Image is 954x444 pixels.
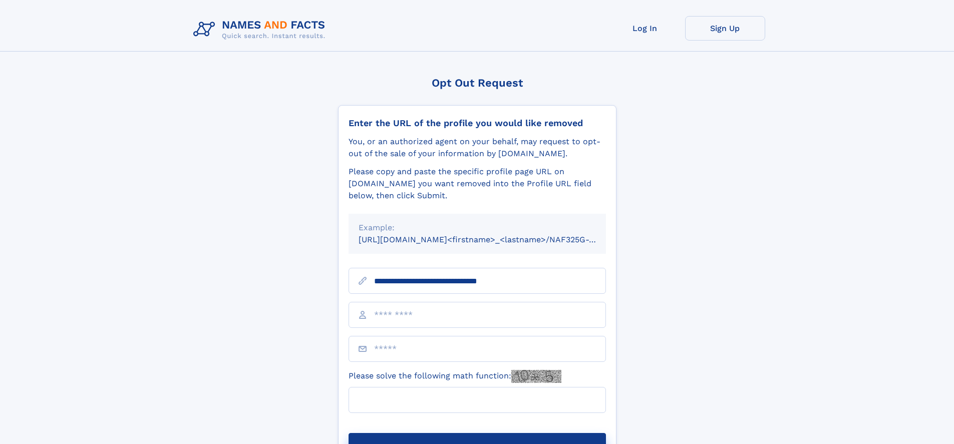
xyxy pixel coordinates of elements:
label: Please solve the following math function: [349,370,561,383]
img: Logo Names and Facts [189,16,334,43]
a: Sign Up [685,16,765,41]
div: Please copy and paste the specific profile page URL on [DOMAIN_NAME] you want removed into the Pr... [349,166,606,202]
small: [URL][DOMAIN_NAME]<firstname>_<lastname>/NAF325G-xxxxxxxx [359,235,625,244]
div: Opt Out Request [338,77,616,89]
a: Log In [605,16,685,41]
div: You, or an authorized agent on your behalf, may request to opt-out of the sale of your informatio... [349,136,606,160]
div: Example: [359,222,596,234]
div: Enter the URL of the profile you would like removed [349,118,606,129]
